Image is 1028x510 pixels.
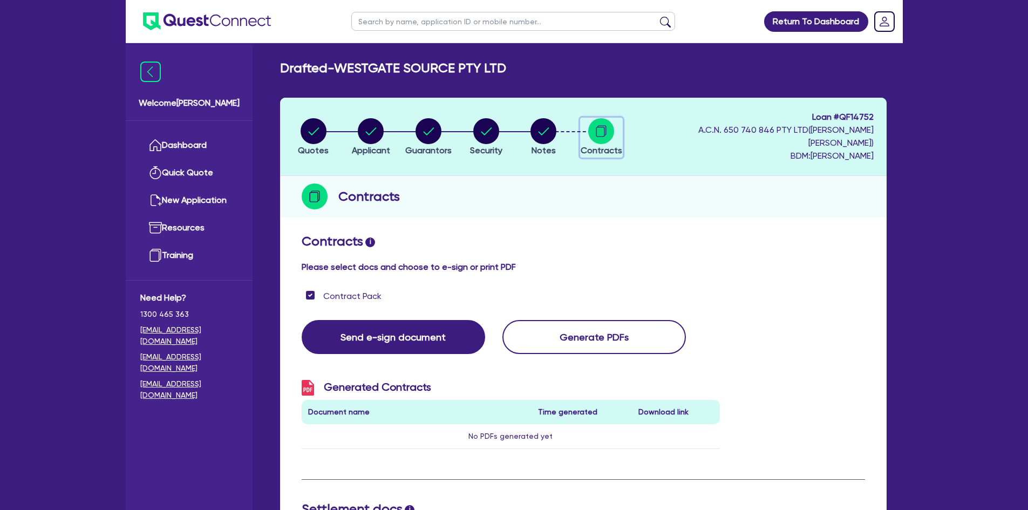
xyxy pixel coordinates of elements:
a: Quick Quote [140,159,238,187]
h3: Generated Contracts [302,380,720,396]
span: Quotes [298,145,329,155]
img: resources [149,221,162,234]
h2: Drafted - WESTGATE SOURCE PTY LTD [280,60,506,76]
span: Security [470,145,502,155]
label: Contract Pack [323,290,382,303]
h2: Contracts [338,187,400,206]
a: Dashboard [140,132,238,159]
a: Resources [140,214,238,242]
img: quick-quote [149,166,162,179]
button: Contracts [580,118,623,158]
span: 1300 465 363 [140,309,238,320]
h4: Please select docs and choose to e-sign or print PDF [302,262,865,272]
a: [EMAIL_ADDRESS][DOMAIN_NAME] [140,324,238,347]
a: Training [140,242,238,269]
button: Generate PDFs [502,320,686,354]
span: A.C.N. 650 740 846 PTY LTD ( [PERSON_NAME] [PERSON_NAME] ) [698,125,874,148]
button: Notes [530,118,557,158]
span: Contracts [581,145,622,155]
img: icon-menu-close [140,62,161,82]
span: Applicant [352,145,390,155]
span: i [365,237,375,247]
span: Need Help? [140,291,238,304]
td: No PDFs generated yet [302,424,720,449]
button: Send e-sign document [302,320,485,354]
h2: Contracts [302,234,865,249]
a: Dropdown toggle [870,8,898,36]
span: Notes [532,145,556,155]
span: Guarantors [405,145,452,155]
button: Security [469,118,503,158]
a: Return To Dashboard [764,11,868,32]
th: Download link [632,400,720,424]
a: [EMAIL_ADDRESS][DOMAIN_NAME] [140,351,238,374]
img: icon-pdf [302,380,314,396]
span: Welcome [PERSON_NAME] [139,97,240,110]
img: step-icon [302,183,328,209]
input: Search by name, application ID or mobile number... [351,12,675,31]
button: Quotes [297,118,329,158]
img: quest-connect-logo-blue [143,12,271,30]
img: new-application [149,194,162,207]
span: Loan # QF14752 [632,111,873,124]
button: Applicant [351,118,391,158]
span: BDM: [PERSON_NAME] [632,149,873,162]
button: Guarantors [405,118,452,158]
a: [EMAIL_ADDRESS][DOMAIN_NAME] [140,378,238,401]
th: Time generated [532,400,632,424]
a: New Application [140,187,238,214]
th: Document name [302,400,532,424]
img: training [149,249,162,262]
